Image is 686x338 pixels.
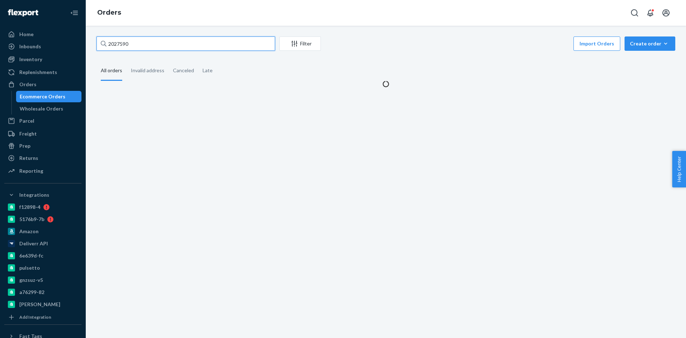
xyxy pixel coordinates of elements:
[4,214,81,225] a: 5176b9-7b
[20,105,63,112] div: Wholesale Orders
[4,79,81,90] a: Orders
[573,36,620,51] button: Import Orders
[19,216,44,223] div: 5176b9-7b
[279,36,321,51] button: Filter
[4,262,81,274] a: pulsetto
[20,93,65,100] div: Ecommerce Orders
[4,250,81,261] a: 6e639d-fc
[67,6,81,20] button: Close Navigation
[19,167,43,175] div: Reporting
[16,103,82,114] a: Wholesale Orders
[630,40,670,47] div: Create order
[8,9,38,16] img: Flexport logo
[625,36,675,51] button: Create order
[19,301,60,308] div: [PERSON_NAME]
[101,61,122,81] div: All orders
[4,226,81,237] a: Amazon
[131,61,164,80] div: Invalid address
[4,152,81,164] a: Returns
[91,3,127,23] ol: breadcrumbs
[4,140,81,152] a: Prep
[19,191,49,199] div: Integrations
[627,6,642,20] button: Open Search Box
[19,69,57,76] div: Replenishments
[19,264,40,271] div: pulsetto
[97,9,121,16] a: Orders
[643,6,657,20] button: Open notifications
[19,142,30,150] div: Prep
[4,54,81,65] a: Inventory
[19,43,41,50] div: Inbounds
[19,155,38,162] div: Returns
[4,115,81,127] a: Parcel
[4,165,81,177] a: Reporting
[16,91,82,102] a: Ecommerce Orders
[4,286,81,298] a: a76299-82
[19,204,40,211] div: f12898-4
[203,61,213,80] div: Late
[19,289,44,296] div: a76299-82
[19,31,34,38] div: Home
[4,189,81,201] button: Integrations
[19,240,48,247] div: Deliverr API
[19,56,42,63] div: Inventory
[4,67,81,78] a: Replenishments
[4,41,81,52] a: Inbounds
[4,201,81,213] a: f12898-4
[280,40,320,47] div: Filter
[19,117,34,124] div: Parcel
[4,238,81,249] a: Deliverr API
[19,130,37,137] div: Freight
[19,228,39,235] div: Amazon
[4,313,81,322] a: Add Integration
[173,61,194,80] div: Canceled
[4,29,81,40] a: Home
[19,276,43,284] div: gnzsuz-v5
[19,314,51,320] div: Add Integration
[96,36,275,51] input: Search orders
[19,81,36,88] div: Orders
[4,299,81,310] a: [PERSON_NAME]
[19,252,43,259] div: 6e639d-fc
[659,6,673,20] button: Open account menu
[4,128,81,139] a: Freight
[672,151,686,187] button: Help Center
[4,274,81,286] a: gnzsuz-v5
